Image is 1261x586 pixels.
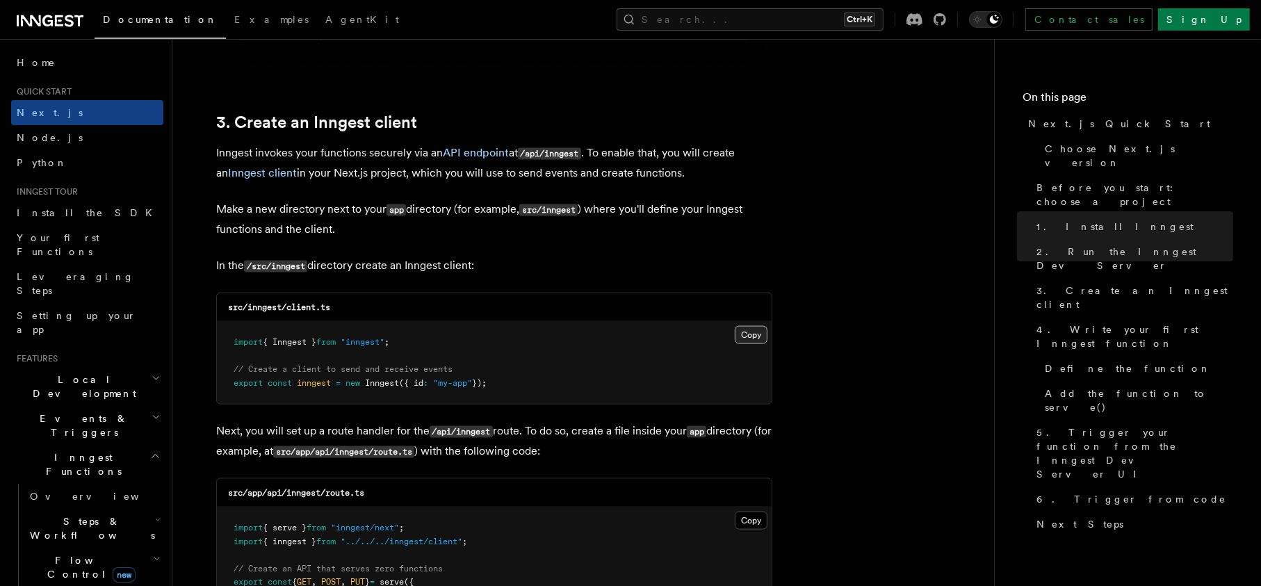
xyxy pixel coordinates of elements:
a: Home [11,50,163,75]
code: src/inngest [519,204,578,216]
span: Leveraging Steps [17,271,134,296]
span: "inngest" [341,337,384,347]
a: Sign Up [1158,8,1250,31]
span: Define the function [1045,361,1211,375]
button: Events & Triggers [11,406,163,445]
button: Toggle dark mode [969,11,1002,28]
code: src/app/api/inngest/route.ts [273,446,414,458]
span: 6. Trigger from code [1036,492,1226,506]
a: 3. Create an Inngest client [1031,278,1233,317]
span: Choose Next.js version [1045,142,1233,170]
span: { serve } [263,523,307,532]
span: Flow Control [24,553,153,581]
a: Inngest client [228,166,297,179]
span: const [268,378,292,388]
span: Add the function to serve() [1045,386,1233,414]
button: Copy [735,326,767,344]
span: Next.js Quick Start [1028,117,1210,131]
span: Next.js [17,107,83,118]
span: Setting up your app [17,310,136,335]
span: Steps & Workflows [24,514,155,542]
span: Local Development [11,373,152,400]
code: src/app/api/inngest/route.ts [228,488,364,498]
code: /api/inngest [518,148,581,160]
a: 3. Create an Inngest client [216,113,417,132]
a: Contact sales [1025,8,1153,31]
span: ; [399,523,404,532]
a: Next.js Quick Start [1023,111,1233,136]
span: ; [384,337,389,347]
a: Install the SDK [11,200,163,225]
button: Copy [735,512,767,530]
span: export [234,378,263,388]
span: import [234,337,263,347]
span: Your first Functions [17,232,99,257]
span: Home [17,56,56,70]
span: Inngest tour [11,186,78,197]
span: new [113,567,136,583]
span: Examples [234,14,309,25]
h4: On this page [1023,89,1233,111]
a: Add the function to serve() [1039,381,1233,420]
span: from [316,537,336,546]
span: Documentation [103,14,218,25]
span: Events & Triggers [11,412,152,439]
span: inngest [297,378,331,388]
a: Next.js [11,100,163,125]
span: AgentKit [325,14,399,25]
button: Inngest Functions [11,445,163,484]
a: Overview [24,484,163,509]
code: app [687,426,706,438]
a: 1. Install Inngest [1031,214,1233,239]
a: 6. Trigger from code [1031,487,1233,512]
span: Features [11,353,58,364]
a: 2. Run the Inngest Dev Server [1031,239,1233,278]
a: Documentation [95,4,226,39]
a: 4. Write your first Inngest function [1031,317,1233,356]
a: Setting up your app [11,303,163,342]
span: // Create a client to send and receive events [234,364,453,374]
a: Define the function [1039,356,1233,381]
code: app [387,204,406,216]
span: ; [462,537,467,546]
span: { Inngest } [263,337,316,347]
span: "inngest/next" [331,523,399,532]
a: Next Steps [1031,512,1233,537]
p: Next, you will set up a route handler for the route. To do so, create a file inside your director... [216,421,772,462]
span: 2. Run the Inngest Dev Server [1036,245,1233,272]
code: /src/inngest [244,261,307,272]
span: Quick start [11,86,72,97]
span: 5. Trigger your function from the Inngest Dev Server UI [1036,425,1233,481]
span: Overview [30,491,173,502]
span: // Create an API that serves zero functions [234,564,443,573]
a: Examples [226,4,317,38]
span: import [234,537,263,546]
a: Choose Next.js version [1039,136,1233,175]
button: Steps & Workflows [24,509,163,548]
a: Before you start: choose a project [1031,175,1233,214]
button: Local Development [11,367,163,406]
a: Leveraging Steps [11,264,163,303]
span: import [234,523,263,532]
span: 1. Install Inngest [1036,220,1194,234]
span: Next Steps [1036,517,1123,531]
p: In the directory create an Inngest client: [216,256,772,276]
a: Python [11,150,163,175]
span: 3. Create an Inngest client [1036,284,1233,311]
a: API endpoint [443,146,509,159]
span: from [316,337,336,347]
span: Inngest [365,378,399,388]
span: Node.js [17,132,83,143]
p: Inngest invokes your functions securely via an at . To enable that, you will create an in your Ne... [216,143,772,183]
span: Before you start: choose a project [1036,181,1233,209]
code: /api/inngest [430,426,493,438]
span: 4. Write your first Inngest function [1036,323,1233,350]
span: "my-app" [433,378,472,388]
span: }); [472,378,487,388]
kbd: Ctrl+K [844,13,875,26]
a: 5. Trigger your function from the Inngest Dev Server UI [1031,420,1233,487]
span: from [307,523,326,532]
span: ({ id [399,378,423,388]
span: "../../../inngest/client" [341,537,462,546]
a: AgentKit [317,4,407,38]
